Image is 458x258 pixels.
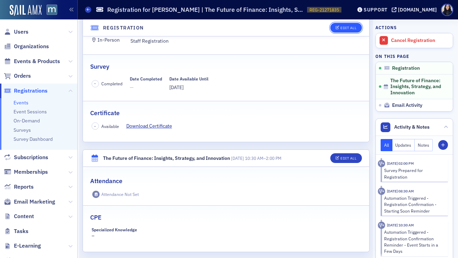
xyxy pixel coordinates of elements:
div: [DOMAIN_NAME] [398,7,437,13]
a: Cancel Registration [376,33,453,48]
a: Events & Products [4,58,60,65]
button: Edit All [330,23,362,33]
h2: Certificate [90,109,120,118]
div: Survey Prepared for Registration [384,167,443,180]
img: SailAMX [46,5,57,15]
h2: CPE [90,213,101,222]
button: Notes [415,139,433,151]
h1: Registration for [PERSON_NAME] | The Future of Finance: Insights, Strategy, and Innovation [107,6,304,14]
span: Content [14,213,34,220]
h4: Actions [375,24,397,31]
a: Reports [4,183,34,191]
div: Date Available Until [169,76,209,81]
time: 10:30 AM [245,155,263,161]
span: Completed [101,80,122,87]
a: Memberships [4,168,48,176]
span: Staff Registration [130,37,169,45]
time: 9/29/2025 02:00 PM [387,161,414,166]
button: [DOMAIN_NAME] [392,7,439,12]
div: Date Completed [130,76,162,81]
div: Automation Triggered - Registration Confirmation Reminder - Event Starts in a Few Days [384,229,443,255]
a: Surveys [14,127,31,133]
div: Attendance Not Set [101,192,139,197]
a: Content [4,213,34,220]
span: Orders [14,72,31,80]
span: Users [14,28,28,36]
h2: Attendance [90,177,122,186]
span: Reports [14,183,34,191]
a: View Homepage [42,5,57,16]
span: – [94,124,96,129]
span: REG-21271835 [309,7,339,13]
span: Profile [441,4,453,16]
span: — [130,84,162,91]
button: Edit All [330,153,362,163]
div: Activity [378,188,385,195]
div: Activity [378,222,385,229]
div: Edit All [340,156,356,160]
button: Updates [392,139,415,151]
span: Email Activity [392,102,422,109]
a: Organizations [4,43,49,50]
span: [DATE] [169,84,184,91]
div: In-Person [97,38,120,42]
button: All [381,139,392,151]
span: Registration [392,65,420,71]
span: The Future of Finance: Insights, Strategy, and Innovation [390,78,444,96]
span: Registrations [14,87,48,95]
span: Organizations [14,43,49,50]
a: Download Certificate [126,122,177,130]
span: Tasks [14,227,28,235]
a: Email Marketing [4,198,55,206]
span: – [231,155,281,161]
time: 2:00 PM [266,155,281,161]
h2: Survey [90,62,109,71]
div: – [92,227,153,240]
a: Event Sessions [14,109,47,115]
a: Registrations [4,87,48,95]
span: – [94,81,96,86]
span: Email Marketing [14,198,55,206]
a: Survey Dashboard [14,136,53,142]
time: 9/29/2025 08:30 AM [387,189,414,193]
h4: On this page [375,53,453,59]
a: Tasks [4,227,28,235]
a: Events [14,100,28,106]
div: Support [364,7,388,13]
span: Available [101,123,119,129]
div: Cancel Registration [391,37,449,44]
time: 9/27/2025 10:30 AM [387,223,414,227]
span: Events & Products [14,58,60,65]
div: Edit All [340,26,356,30]
span: Memberships [14,168,48,176]
div: Activity [378,160,385,167]
a: On-Demand [14,118,40,124]
div: The Future of Finance: Insights, Strategy, and Innovation [103,155,230,162]
span: Activity & Notes [394,123,430,131]
div: Automation Triggered - Registration Confirmation - Starting Soon Reminder [384,195,443,214]
img: SailAMX [10,5,42,16]
span: [DATE] [231,155,244,161]
span: Subscriptions [14,154,48,161]
span: E-Learning [14,242,41,250]
div: Specialized Knowledge [92,227,137,232]
a: Subscriptions [4,154,48,161]
a: Users [4,28,28,36]
a: E-Learning [4,242,41,250]
h4: Registration [103,24,144,32]
a: Orders [4,72,31,80]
